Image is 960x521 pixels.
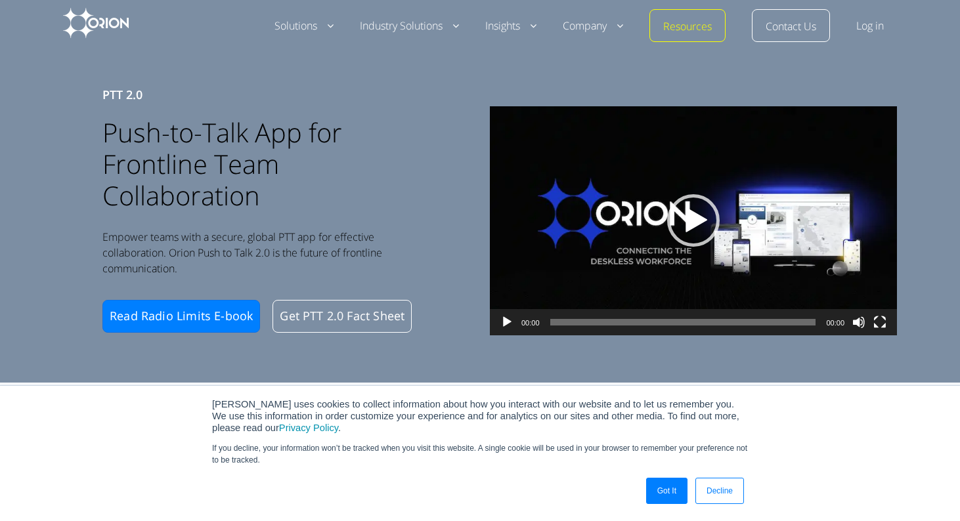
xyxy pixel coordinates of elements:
[490,106,897,335] div: Video Player
[279,423,338,433] a: Privacy Policy
[360,18,459,34] a: Industry Solutions
[826,319,844,327] span: 00:00
[485,18,536,34] a: Insights
[274,18,334,34] a: Solutions
[894,458,960,521] iframe: Chat Widget
[663,19,712,35] a: Resources
[63,8,129,38] img: Orion
[212,399,739,433] span: [PERSON_NAME] uses cookies to collect information about how you interact with our website and to ...
[212,442,748,466] p: If you decline, your information won’t be tracked when you visit this website. A single cookie wi...
[102,300,260,333] a: Read Radio Limits E-book
[102,229,431,276] p: Empower teams with a secure, global PTT app for effective collaboration. Orion Push to Talk 2.0 i...
[856,18,884,34] a: Log in
[521,319,540,327] span: 00:00
[273,300,412,333] a: Get PTT 2.0 Fact Sheet
[102,117,431,211] h1: Push-to-Talk App for Frontline Team Collaboration
[873,316,886,348] button: Fullscreen
[646,478,687,504] a: Got It
[695,478,744,504] a: Decline
[550,319,816,325] span: Time Slider
[852,316,865,348] button: Mute
[667,194,720,247] div: Play
[102,85,431,104] h6: PTT 2.0
[766,19,816,35] a: Contact Us
[500,316,513,348] button: Play
[563,18,623,34] a: Company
